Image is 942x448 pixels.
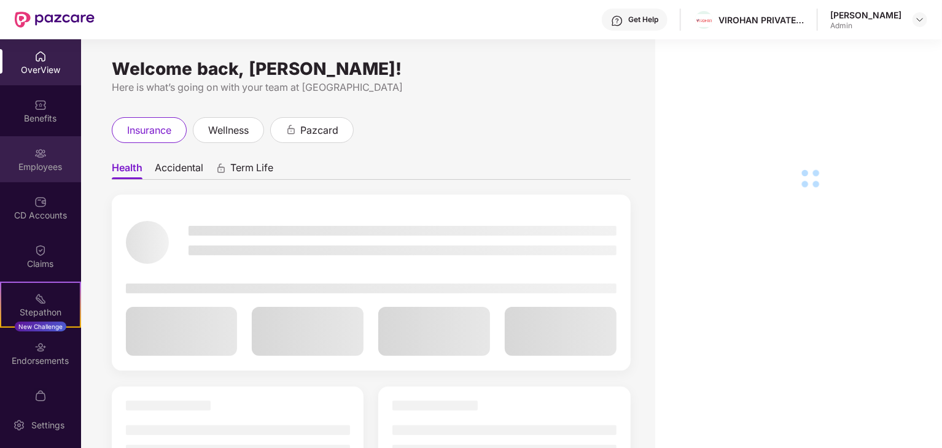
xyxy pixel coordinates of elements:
img: svg+xml;base64,PHN2ZyBpZD0iRW1wbG95ZWVzIiB4bWxucz0iaHR0cDovL3d3dy53My5vcmcvMjAwMC9zdmciIHdpZHRoPS... [34,147,47,160]
img: svg+xml;base64,PHN2ZyBpZD0iTXlfT3JkZXJzIiBkYXRhLW5hbWU9Ik15IE9yZGVycyIgeG1sbnM9Imh0dHA6Ly93d3cudz... [34,390,47,402]
span: Accidental [155,161,203,179]
div: Stepathon [1,306,80,319]
div: VIROHAN PRIVATE LIMITED [718,14,804,26]
span: pazcard [300,123,338,138]
div: [PERSON_NAME] [830,9,901,21]
img: svg+xml;base64,PHN2ZyBpZD0iU2V0dGluZy0yMHgyMCIgeG1sbnM9Imh0dHA6Ly93d3cudzMub3JnLzIwMDAvc3ZnIiB3aW... [13,419,25,431]
div: Welcome back, [PERSON_NAME]! [112,64,631,74]
img: svg+xml;base64,PHN2ZyBpZD0iSGVscC0zMngzMiIgeG1sbnM9Imh0dHA6Ly93d3cudzMub3JnLzIwMDAvc3ZnIiB3aWR0aD... [611,15,623,27]
div: Admin [830,21,901,31]
img: svg+xml;base64,PHN2ZyBpZD0iQmVuZWZpdHMiIHhtbG5zPSJodHRwOi8vd3d3LnczLm9yZy8yMDAwL3N2ZyIgd2lkdGg9Ij... [34,99,47,111]
img: Virohan%20logo%20(1).jpg [695,14,713,27]
img: New Pazcare Logo [15,12,95,28]
img: svg+xml;base64,PHN2ZyB4bWxucz0iaHR0cDovL3d3dy53My5vcmcvMjAwMC9zdmciIHdpZHRoPSIyMSIgaGVpZ2h0PSIyMC... [34,293,47,305]
span: Health [112,161,142,179]
img: svg+xml;base64,PHN2ZyBpZD0iRW5kb3JzZW1lbnRzIiB4bWxucz0iaHR0cDovL3d3dy53My5vcmcvMjAwMC9zdmciIHdpZH... [34,341,47,353]
span: Term Life [230,161,273,179]
img: svg+xml;base64,PHN2ZyBpZD0iSG9tZSIgeG1sbnM9Imh0dHA6Ly93d3cudzMub3JnLzIwMDAvc3ZnIiB3aWR0aD0iMjAiIG... [34,50,47,63]
div: New Challenge [15,322,66,331]
span: insurance [127,123,171,138]
img: svg+xml;base64,PHN2ZyBpZD0iRHJvcGRvd24tMzJ4MzIiIHhtbG5zPSJodHRwOi8vd3d3LnczLm9yZy8yMDAwL3N2ZyIgd2... [915,15,925,25]
img: svg+xml;base64,PHN2ZyBpZD0iQ0RfQWNjb3VudHMiIGRhdGEtbmFtZT0iQ0QgQWNjb3VudHMiIHhtbG5zPSJodHRwOi8vd3... [34,196,47,208]
div: Get Help [628,15,658,25]
div: animation [286,124,297,135]
div: Settings [28,419,68,431]
div: animation [216,163,227,174]
span: wellness [208,123,249,138]
div: Here is what’s going on with your team at [GEOGRAPHIC_DATA] [112,80,631,95]
img: svg+xml;base64,PHN2ZyBpZD0iQ2xhaW0iIHhtbG5zPSJodHRwOi8vd3d3LnczLm9yZy8yMDAwL3N2ZyIgd2lkdGg9IjIwIi... [34,244,47,257]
